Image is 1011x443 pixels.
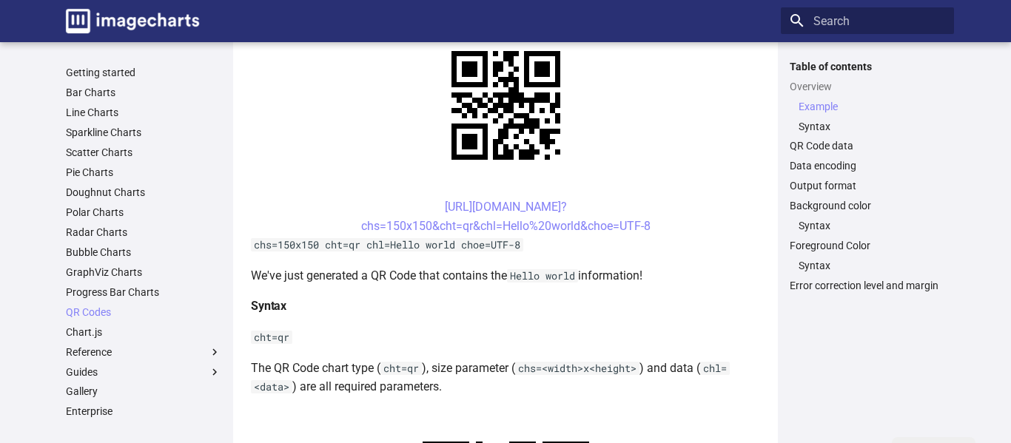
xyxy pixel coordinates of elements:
a: Overview [790,80,945,93]
nav: Background color [790,219,945,232]
a: Doughnut Charts [66,186,221,199]
a: Bar Charts [66,86,221,99]
a: QR Code data [790,139,945,152]
img: logo [66,9,199,33]
a: Example [799,100,945,113]
a: Scatter Charts [66,146,221,159]
a: Progress Bar Charts [66,285,221,299]
a: Output format [790,179,945,192]
code: chs=<width>x<height> [515,362,639,375]
a: Line Charts [66,106,221,119]
a: Bubble Charts [66,246,221,259]
a: Polar Charts [66,206,221,219]
a: Sparkline Charts [66,126,221,139]
label: Reference [66,345,221,359]
a: [URL][DOMAIN_NAME]?chs=150x150&cht=qr&chl=Hello%20world&choe=UTF-8 [361,200,651,233]
input: Search [781,7,954,34]
a: Syntax [799,120,945,133]
a: GraphViz Charts [66,266,221,279]
code: Hello world [507,269,578,283]
code: cht=qr [251,331,292,344]
code: chs=150x150 cht=qr chl=Hello world choe=UTF-8 [251,238,523,251]
a: Error correction level and margin [790,279,945,292]
nav: Table of contents [781,60,954,293]
label: Guides [66,365,221,379]
a: Enterprise [66,405,221,418]
p: We've just generated a QR Code that contains the information! [251,266,760,285]
label: Table of contents [781,60,954,73]
code: cht=qr [380,362,422,375]
a: Syntax [799,259,945,272]
nav: Overview [790,100,945,133]
p: The QR Code chart type ( ), size parameter ( ) and data ( ) are all required parameters. [251,359,760,396]
a: Gallery [66,385,221,398]
a: Background color [790,199,945,212]
a: Pie Charts [66,166,221,179]
a: Data encoding [790,159,945,172]
nav: Foreground Color [790,259,945,272]
a: Getting started [66,66,221,79]
a: SDK & libraries [66,425,221,438]
a: Image-Charts documentation [60,3,205,39]
a: Foreground Color [790,239,945,252]
a: Chart.js [66,325,221,339]
a: QR Codes [66,305,221,319]
img: chart [426,25,586,186]
a: Syntax [799,219,945,232]
h4: Syntax [251,297,760,316]
a: Radar Charts [66,226,221,239]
